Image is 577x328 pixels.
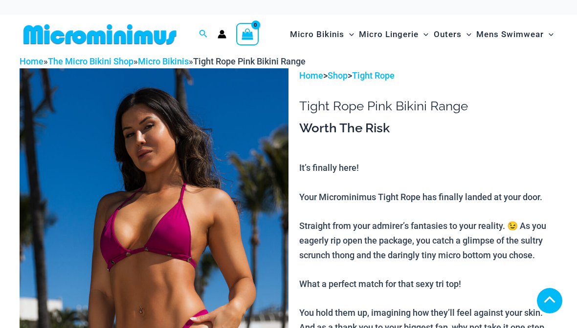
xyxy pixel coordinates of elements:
img: MM SHOP LOGO FLAT [20,23,180,45]
span: Micro Bikinis [290,22,344,47]
span: Mens Swimwear [476,22,544,47]
a: View Shopping Cart, empty [236,23,259,45]
h1: Tight Rope Pink Bikini Range [299,99,557,114]
span: Menu Toggle [544,22,554,47]
h3: Worth The Risk [299,120,557,137]
a: Home [299,70,323,81]
a: Account icon link [218,30,226,39]
nav: Site Navigation [286,18,557,51]
span: Outers [434,22,462,47]
a: Micro LingerieMenu ToggleMenu Toggle [356,20,431,49]
span: Menu Toggle [344,22,354,47]
a: Tight Rope [352,70,395,81]
span: Menu Toggle [462,22,471,47]
span: Tight Rope Pink Bikini Range [193,56,306,66]
span: Micro Lingerie [359,22,419,47]
a: Micro Bikinis [138,56,189,66]
span: Menu Toggle [419,22,428,47]
a: OutersMenu ToggleMenu Toggle [431,20,474,49]
a: Mens SwimwearMenu ToggleMenu Toggle [474,20,556,49]
span: » » » [20,56,306,66]
a: Shop [328,70,348,81]
a: Micro BikinisMenu ToggleMenu Toggle [288,20,356,49]
a: Home [20,56,44,66]
a: The Micro Bikini Shop [48,56,133,66]
p: > > [299,68,557,83]
a: Search icon link [199,28,208,41]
